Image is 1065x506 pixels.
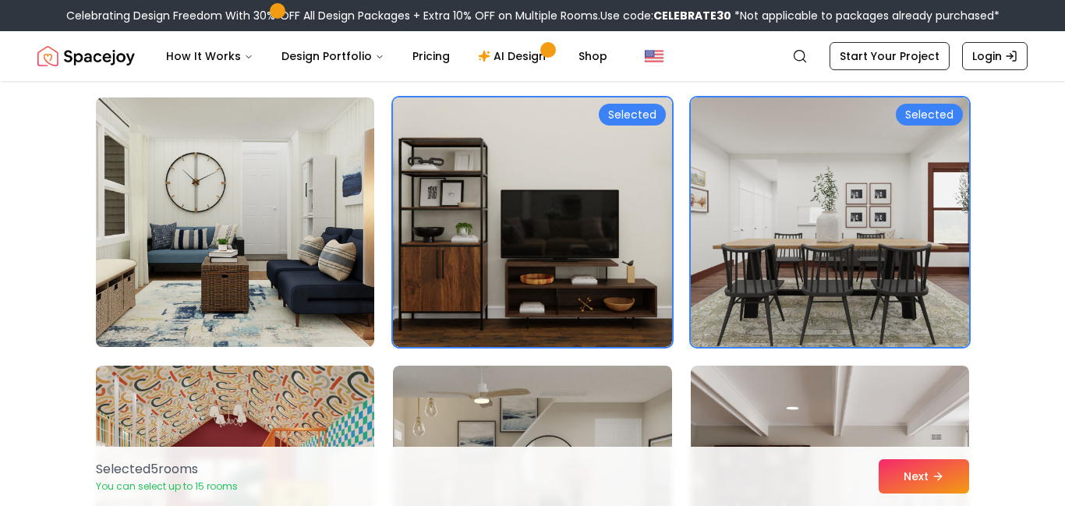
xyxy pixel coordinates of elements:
[393,97,671,347] img: Room room-5
[830,42,950,70] a: Start Your Project
[691,97,969,347] img: Room room-6
[154,41,620,72] nav: Main
[731,8,1000,23] span: *Not applicable to packages already purchased*
[37,31,1028,81] nav: Global
[879,459,969,494] button: Next
[89,91,381,353] img: Room room-4
[96,460,238,479] p: Selected 5 room s
[599,104,666,126] div: Selected
[566,41,620,72] a: Shop
[962,42,1028,70] a: Login
[465,41,563,72] a: AI Design
[645,47,663,65] img: United States
[269,41,397,72] button: Design Portfolio
[653,8,731,23] b: CELEBRATE30
[154,41,266,72] button: How It Works
[66,8,1000,23] div: Celebrating Design Freedom With 30% OFF All Design Packages + Extra 10% OFF on Multiple Rooms.
[37,41,135,72] a: Spacejoy
[600,8,731,23] span: Use code:
[96,480,238,493] p: You can select up to 15 rooms
[896,104,963,126] div: Selected
[37,41,135,72] img: Spacejoy Logo
[400,41,462,72] a: Pricing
